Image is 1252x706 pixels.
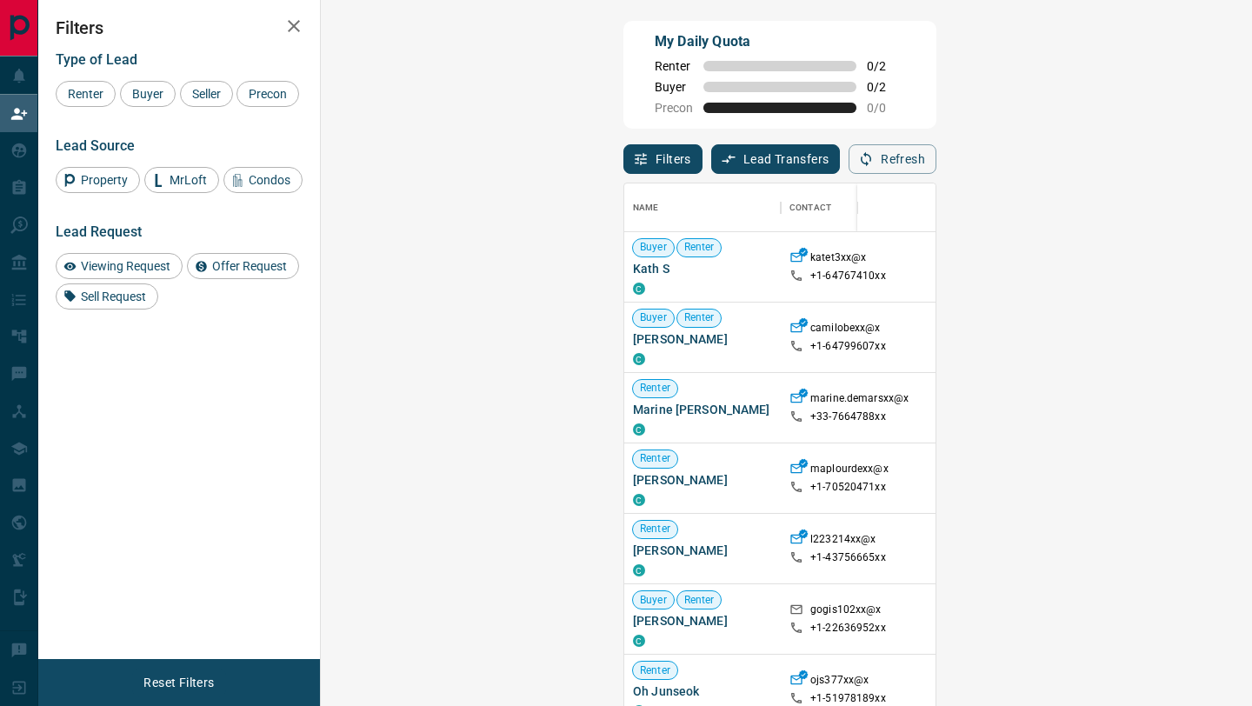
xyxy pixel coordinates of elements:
[810,250,866,269] p: katet3xx@x
[56,283,158,310] div: Sell Request
[633,683,772,700] span: Oh Junseok
[223,167,303,193] div: Condos
[655,101,693,115] span: Precon
[633,283,645,295] div: condos.ca
[655,31,905,52] p: My Daily Quota
[867,101,905,115] span: 0 / 0
[810,269,886,283] p: +1- 64767410xx
[810,603,882,621] p: gogis102xx@x
[633,593,674,608] span: Buyer
[75,173,134,187] span: Property
[75,290,152,303] span: Sell Request
[243,173,296,187] span: Condos
[633,451,677,466] span: Renter
[633,401,772,418] span: Marine [PERSON_NAME]
[711,144,841,174] button: Lead Transfers
[180,81,233,107] div: Seller
[633,423,645,436] div: condos.ca
[633,542,772,559] span: [PERSON_NAME]
[187,253,299,279] div: Offer Request
[810,480,886,495] p: +1- 70520471xx
[677,593,722,608] span: Renter
[56,137,135,154] span: Lead Source
[867,80,905,94] span: 0 / 2
[810,462,889,480] p: maplourdexx@x
[56,167,140,193] div: Property
[56,223,142,240] span: Lead Request
[206,259,293,273] span: Offer Request
[810,621,886,636] p: +1- 22636952xx
[186,87,227,101] span: Seller
[633,353,645,365] div: condos.ca
[132,668,225,697] button: Reset Filters
[163,173,213,187] span: MrLoft
[810,673,869,691] p: ojs377xx@x
[810,339,886,354] p: +1- 64799607xx
[56,253,183,279] div: Viewing Request
[633,635,645,647] div: condos.ca
[633,183,659,232] div: Name
[633,381,677,396] span: Renter
[810,550,886,565] p: +1- 43756665xx
[633,471,772,489] span: [PERSON_NAME]
[810,391,909,410] p: marine.demarsxx@x
[633,260,772,277] span: Kath S
[633,330,772,348] span: [PERSON_NAME]
[144,167,219,193] div: MrLoft
[849,144,936,174] button: Refresh
[781,183,920,232] div: Contact
[624,183,781,232] div: Name
[62,87,110,101] span: Renter
[633,612,772,629] span: [PERSON_NAME]
[810,532,876,550] p: l223214xx@x
[633,240,674,255] span: Buyer
[56,81,116,107] div: Renter
[75,259,176,273] span: Viewing Request
[633,310,674,325] span: Buyer
[810,410,886,424] p: +33- 7664788xx
[867,59,905,73] span: 0 / 2
[633,494,645,506] div: condos.ca
[633,522,677,536] span: Renter
[633,663,677,678] span: Renter
[623,144,703,174] button: Filters
[789,183,831,232] div: Contact
[236,81,299,107] div: Precon
[126,87,170,101] span: Buyer
[655,80,693,94] span: Buyer
[677,310,722,325] span: Renter
[677,240,722,255] span: Renter
[810,321,881,339] p: camilobexx@x
[56,17,303,38] h2: Filters
[56,51,137,68] span: Type of Lead
[655,59,693,73] span: Renter
[810,691,886,706] p: +1- 51978189xx
[633,564,645,576] div: condos.ca
[120,81,176,107] div: Buyer
[243,87,293,101] span: Precon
